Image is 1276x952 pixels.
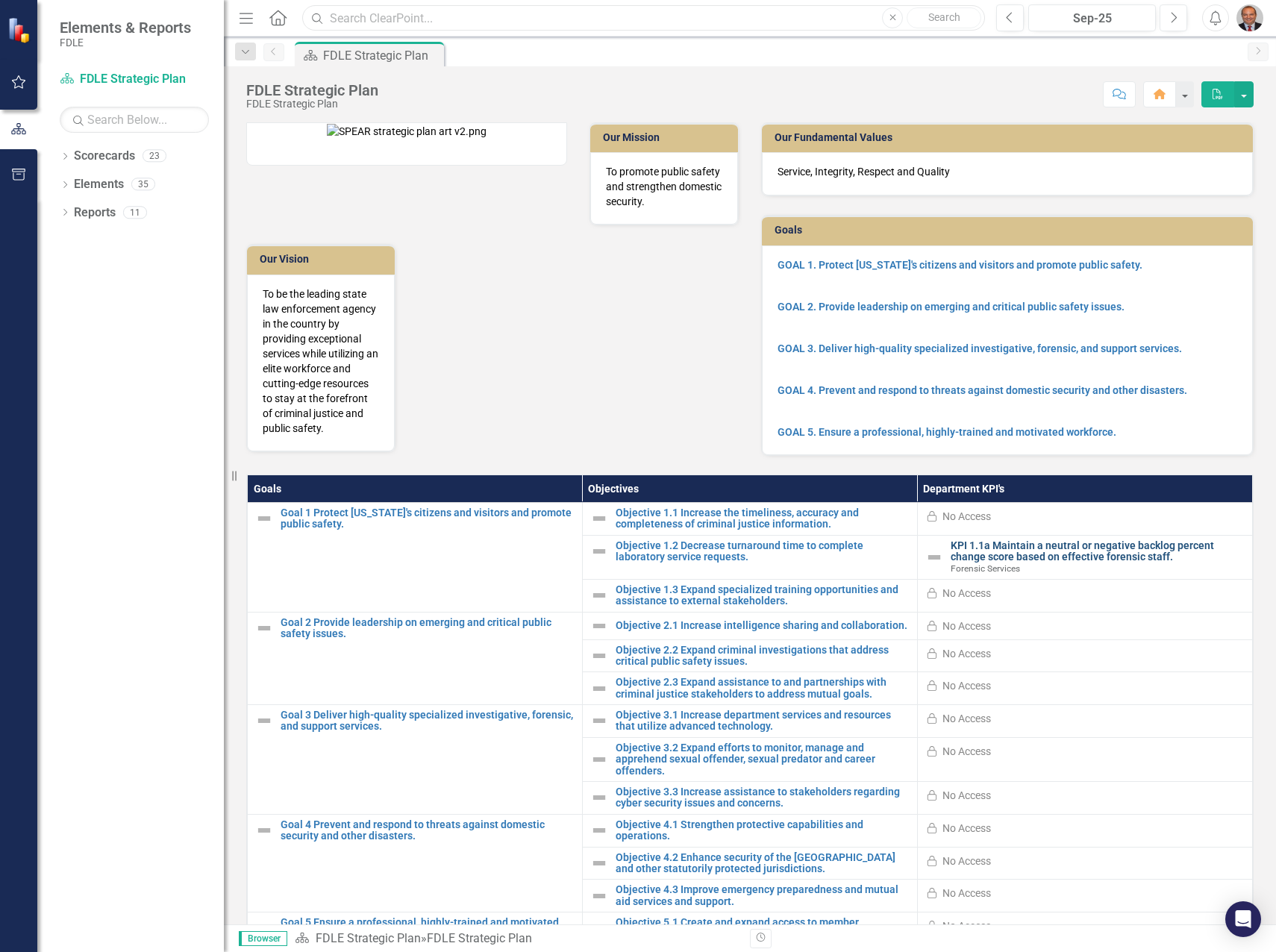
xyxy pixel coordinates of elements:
[942,821,991,836] div: No Access
[778,164,1237,179] p: Service, Integrity, Respect and Quality
[590,542,608,560] img: Not Defined
[778,384,1187,396] a: GOAL 4. Prevent and respond to threats against domestic security and other disasters.
[616,540,910,563] a: Objective 1.2 Decrease turnaround time to complete laboratory service requests.
[616,742,910,777] a: Objective 3.2 Expand efforts to monitor, manage and apprehend sexual offender, sexual predator an...
[942,646,991,661] div: No Access
[60,71,209,88] a: FDLE Strategic Plan
[60,37,191,48] small: FDLE
[323,46,440,65] div: FDLE Strategic Plan
[74,176,124,193] a: Elements
[590,647,608,665] img: Not Defined
[255,821,273,839] img: Not Defined
[281,507,575,530] a: Goal 1 Protect [US_STATE]'s citizens and visitors and promote public safety.
[281,819,575,842] a: Goal 4 Prevent and respond to threats against domestic security and other disasters.
[239,931,287,946] span: Browser
[281,710,575,733] a: Goal 3 Deliver high-quality specialized investigative, forensic, and support services.
[606,164,722,209] p: To promote public safety and strengthen domestic security.
[295,930,739,948] div: »
[590,510,608,527] img: Not Defined
[255,920,273,938] img: Not Defined
[942,678,991,693] div: No Access
[942,619,991,633] div: No Access
[951,563,1020,574] span: Forensic Services
[603,132,731,143] h3: Our Mission
[616,677,910,700] a: Objective 2.3 Expand assistance to and partnerships with criminal justice stakeholders to address...
[590,712,608,730] img: Not Defined
[1033,10,1151,28] div: Sep-25
[616,852,910,875] a: Objective 4.2 Enhance security of the [GEOGRAPHIC_DATA] and other statutorily protected jurisdict...
[74,148,135,165] a: Scorecards
[60,107,209,133] input: Search Below...
[281,917,575,940] a: Goal 5 Ensure a professional, highly-trained and motivated workforce.
[616,620,910,631] a: Objective 2.1 Increase intelligence sharing and collaboration.
[616,584,910,607] a: Objective 1.3 Expand specialized training opportunities and assistance to external stakeholders.
[143,150,166,163] div: 23
[942,744,991,759] div: No Access
[255,712,273,730] img: Not Defined
[616,710,910,733] a: Objective 3.1 Increase department services and resources that utilize advanced technology.
[925,548,943,566] img: Not Defined
[942,509,991,524] div: No Access
[942,886,991,901] div: No Access
[616,884,910,907] a: Objective 4.3 Improve emergency preparedness and mutual aid services and support.
[616,507,910,530] a: Objective 1.1 Increase the timeliness, accuracy and completeness of criminal justice information.
[942,586,991,601] div: No Access
[302,5,985,31] input: Search ClearPoint...
[74,204,116,222] a: Reports
[907,7,981,28] button: Search
[327,124,487,139] img: SPEAR strategic plan art v2.png
[316,931,421,945] a: FDLE Strategic Plan
[590,821,608,839] img: Not Defined
[928,11,960,23] span: Search
[942,854,991,868] div: No Access
[590,617,608,635] img: Not Defined
[263,286,379,436] p: To be the leading state law enforcement agency in the country by providing exceptional services w...
[131,178,155,191] div: 35
[778,259,1142,271] a: GOAL 1. Protect [US_STATE]'s citizens and visitors and promote public safety.
[7,16,34,43] img: ClearPoint Strategy
[590,854,608,872] img: Not Defined
[590,920,608,938] img: Not Defined
[616,645,910,668] a: Objective 2.2 Expand criminal investigations that address critical public safety issues.
[775,225,1245,236] h3: Goals
[616,786,910,809] a: Objective 3.3 Increase assistance to stakeholders regarding cyber security issues and concerns.
[778,342,1182,354] a: GOAL 3. Deliver high-quality specialized investigative, forensic, and support services.
[255,510,273,527] img: Not Defined
[281,617,575,640] a: Goal 2 Provide leadership on emerging and critical public safety issues.
[616,819,910,842] a: Objective 4.1 Strengthen protective capabilities and operations.
[590,680,608,698] img: Not Defined
[246,82,378,98] div: FDLE Strategic Plan
[590,751,608,768] img: Not Defined
[942,711,991,726] div: No Access
[951,540,1245,563] a: KPI 1.1a Maintain a neutral or negative backlog percent change score based on effective forensic ...
[255,619,273,637] img: Not Defined
[942,918,991,933] div: No Access
[1225,901,1261,937] div: Open Intercom Messenger
[778,301,1125,313] a: GOAL 2. Provide leadership on emerging and critical public safety issues.
[775,132,1245,143] h3: Our Fundamental Values
[590,789,608,807] img: Not Defined
[246,98,378,110] div: FDLE Strategic Plan
[590,887,608,905] img: Not Defined
[590,586,608,604] img: Not Defined
[60,19,191,37] span: Elements & Reports
[1236,4,1263,31] img: Chris Carney
[942,788,991,803] div: No Access
[1028,4,1156,31] button: Sep-25
[260,254,387,265] h3: Our Vision
[123,206,147,219] div: 11
[616,917,910,940] a: Objective 5.1 Create and expand access to member development, training and wellness resources.
[427,931,532,945] div: FDLE Strategic Plan
[778,426,1116,438] a: GOAL 5. Ensure a professional, highly-trained and motivated workforce.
